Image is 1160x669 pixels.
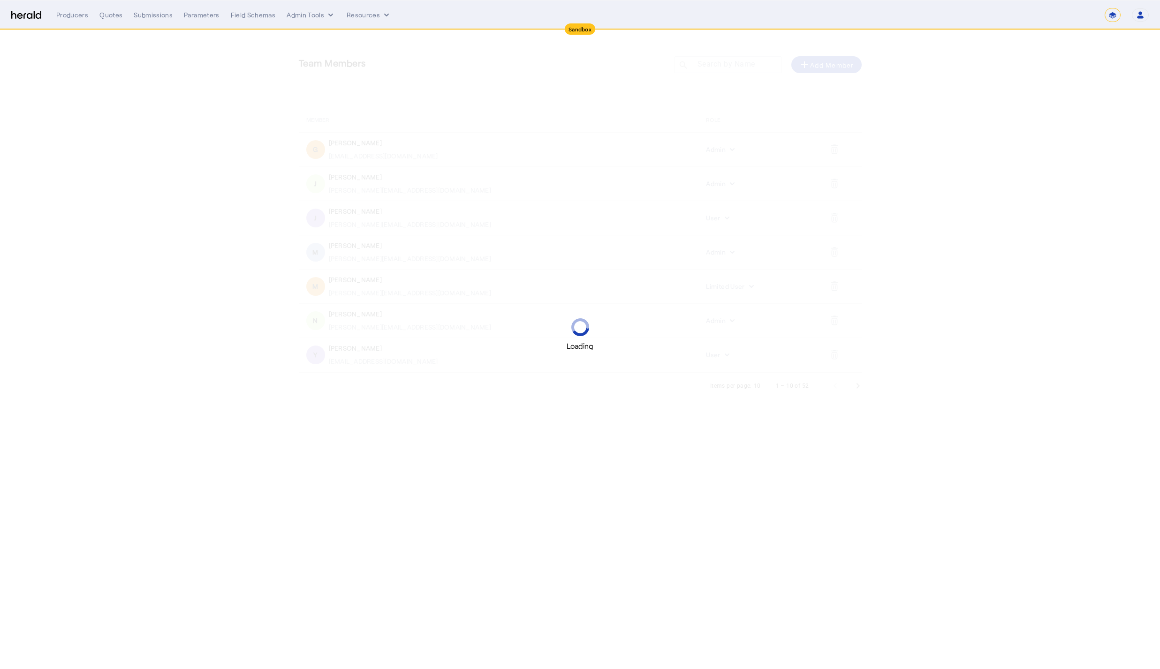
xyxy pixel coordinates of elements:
[99,10,122,20] div: Quotes
[231,10,276,20] div: Field Schemas
[184,10,220,20] div: Parameters
[11,11,41,20] img: Herald Logo
[56,10,88,20] div: Producers
[565,23,595,35] div: Sandbox
[347,10,391,20] button: Resources dropdown menu
[287,10,335,20] button: internal dropdown menu
[134,10,173,20] div: Submissions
